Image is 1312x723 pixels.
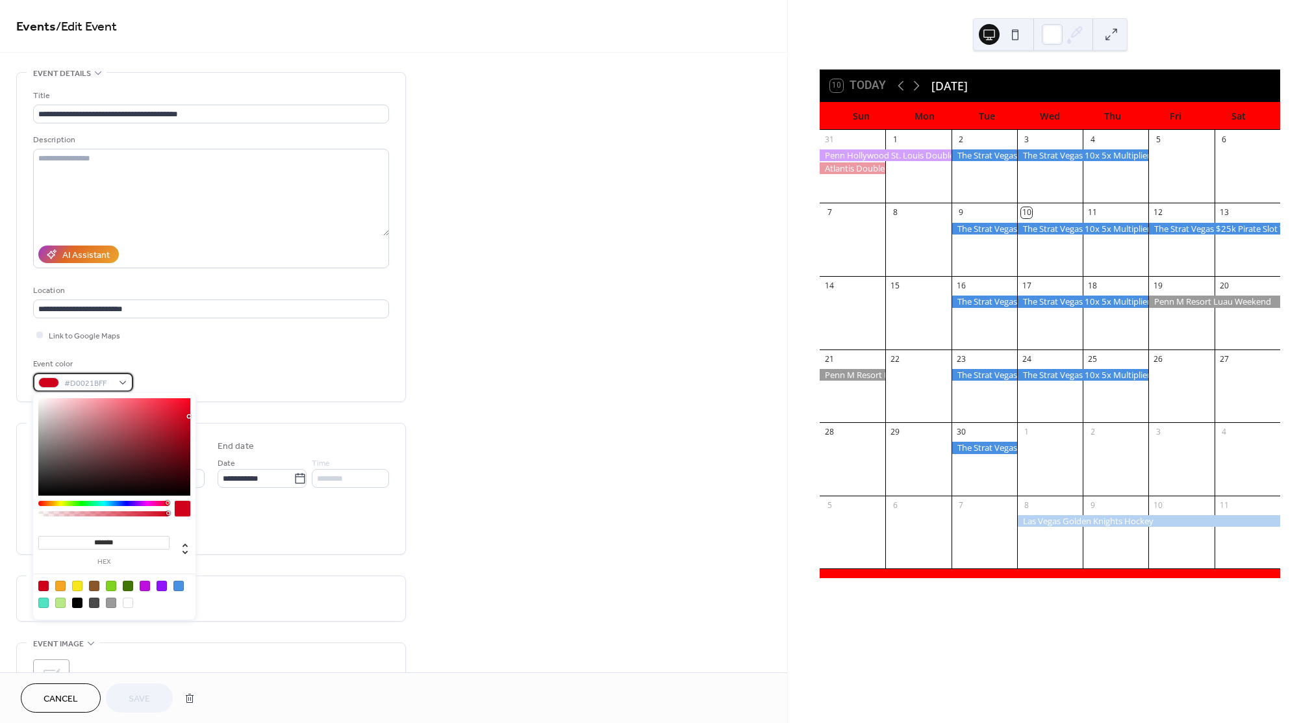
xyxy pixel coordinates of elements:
[1218,134,1230,145] div: 6
[890,353,901,364] div: 22
[89,581,99,591] div: #8B572A
[1153,353,1164,364] div: 26
[1153,134,1164,145] div: 5
[33,357,131,371] div: Event color
[952,296,1017,307] div: The Strat Vegas Blackjack Weekly Tournament
[64,377,112,390] span: #D0021BFF
[830,103,893,129] div: Sun
[72,598,82,608] div: #000000
[952,442,1017,453] div: The Strat Vegas Blackjack Weekly Tournament
[1218,427,1230,438] div: 4
[21,683,101,713] button: Cancel
[1087,353,1098,364] div: 25
[123,581,133,591] div: #417505
[931,77,968,94] div: [DATE]
[218,457,235,470] span: Date
[824,500,835,511] div: 5
[62,249,110,262] div: AI Assistant
[49,329,120,343] span: Link to Google Maps
[33,67,91,81] span: Event details
[1087,500,1098,511] div: 9
[1021,427,1032,438] div: 1
[820,149,952,161] div: Penn Hollywood St. Louis Double Feature Weekend
[106,598,116,608] div: #9B9B9B
[1021,500,1032,511] div: 8
[952,223,1017,235] div: The Strat Vegas Blackjack Weekly Tournament
[824,427,835,438] div: 28
[123,598,133,608] div: #FFFFFF
[140,581,150,591] div: #BD10E0
[952,149,1017,161] div: The Strat Vegas Blackjack Weekly Tournament
[1018,103,1081,129] div: Wed
[824,281,835,292] div: 14
[1218,207,1230,218] div: 13
[955,207,966,218] div: 9
[1021,207,1032,218] div: 10
[56,14,117,40] span: / Edit Event
[38,246,119,263] button: AI Assistant
[824,207,835,218] div: 7
[1087,281,1098,292] div: 18
[16,14,56,40] a: Events
[955,103,1018,129] div: Tue
[1144,103,1207,129] div: Fri
[1153,427,1164,438] div: 3
[33,284,386,298] div: Location
[820,162,885,174] div: Atlantis Doubleheader Labor Day Weekend Tournaments
[1218,281,1230,292] div: 20
[820,369,885,381] div: Penn M Resort Luau Weekend
[890,134,901,145] div: 1
[955,427,966,438] div: 30
[1021,353,1032,364] div: 24
[1087,207,1098,218] div: 11
[1148,223,1280,235] div: The Strat Vegas $25k Pirate Slot Tournament
[1017,223,1149,235] div: The Strat Vegas 10x 5x Multiplier
[157,581,167,591] div: #9013FE
[33,133,386,147] div: Description
[1218,353,1230,364] div: 27
[33,659,69,696] div: ;
[955,281,966,292] div: 16
[55,598,66,608] div: #B8E986
[106,581,116,591] div: #7ED321
[38,598,49,608] div: #50E3C2
[1218,500,1230,511] div: 11
[312,457,330,470] span: Time
[38,581,49,591] div: #D0021B
[173,581,184,591] div: #4A90E2
[33,637,84,651] span: Event image
[955,500,966,511] div: 7
[890,500,901,511] div: 6
[1153,207,1164,218] div: 12
[824,134,835,145] div: 31
[890,281,901,292] div: 15
[1021,134,1032,145] div: 3
[1017,369,1149,381] div: The Strat Vegas 10x 5x Multiplier
[955,134,966,145] div: 2
[824,353,835,364] div: 21
[955,353,966,364] div: 23
[38,559,170,566] label: hex
[72,581,82,591] div: #F8E71C
[1081,103,1144,129] div: Thu
[1207,103,1270,129] div: Sat
[33,89,386,103] div: Title
[55,581,66,591] div: #F5A623
[952,369,1017,381] div: The Strat Vegas Blackjack Weekly Tournament
[44,692,78,706] span: Cancel
[1148,296,1280,307] div: Penn M Resort Luau Weekend
[1021,281,1032,292] div: 17
[1087,427,1098,438] div: 2
[1087,134,1098,145] div: 4
[890,207,901,218] div: 8
[893,103,956,129] div: Mon
[218,440,254,453] div: End date
[89,598,99,608] div: #4A4A4A
[1017,515,1280,527] div: Las Vegas Golden Knights Hockey
[1017,296,1149,307] div: The Strat Vegas 10x 5x Multiplier
[1153,500,1164,511] div: 10
[1017,149,1149,161] div: The Strat Vegas 10x 5x Multiplier
[1153,281,1164,292] div: 19
[890,427,901,438] div: 29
